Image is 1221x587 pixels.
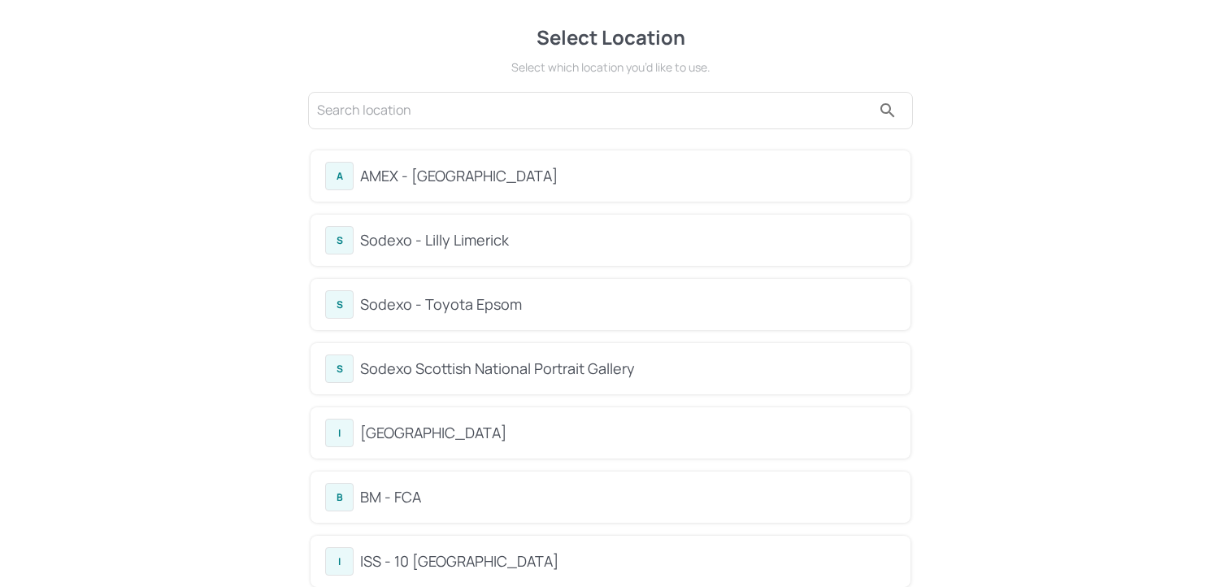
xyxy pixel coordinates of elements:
div: Sodexo - Toyota Epsom [360,293,896,315]
div: S [325,290,354,319]
div: A [325,162,354,190]
div: I [325,419,354,447]
div: S [325,354,354,383]
div: ISS - 10 [GEOGRAPHIC_DATA] [360,550,896,572]
div: Select Location [306,23,915,52]
div: AMEX - [GEOGRAPHIC_DATA] [360,165,896,187]
div: BM - FCA [360,486,896,508]
input: Search location [317,98,871,124]
div: Sodexo Scottish National Portrait Gallery [360,358,896,380]
div: S [325,226,354,254]
div: [GEOGRAPHIC_DATA] [360,422,896,444]
div: I [325,547,354,576]
button: search [871,94,904,127]
div: Sodexo - Lilly Limerick [360,229,896,251]
div: B [325,483,354,511]
div: Select which location you’d like to use. [306,59,915,76]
